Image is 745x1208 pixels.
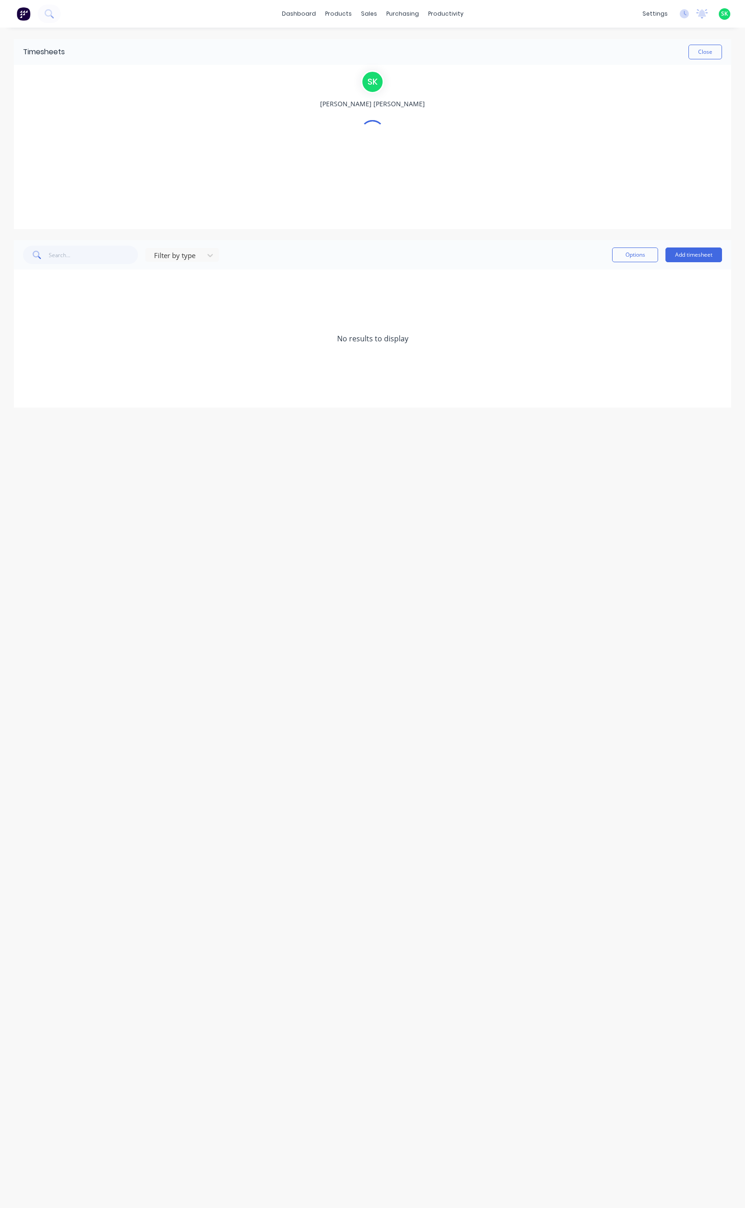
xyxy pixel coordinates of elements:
[361,70,384,93] div: S K
[612,247,658,262] button: Options
[320,99,425,109] span: [PERSON_NAME] [PERSON_NAME]
[49,246,138,264] input: Search...
[17,7,30,21] img: Factory
[277,7,321,21] a: dashboard
[23,46,65,58] div: Timesheets
[424,7,468,21] div: productivity
[721,10,728,18] span: SK
[688,45,722,59] button: Close
[356,7,382,21] div: sales
[321,7,356,21] div: products
[665,247,722,262] button: Add timesheet
[382,7,424,21] div: purchasing
[638,7,672,21] div: settings
[14,270,731,408] div: No results to display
